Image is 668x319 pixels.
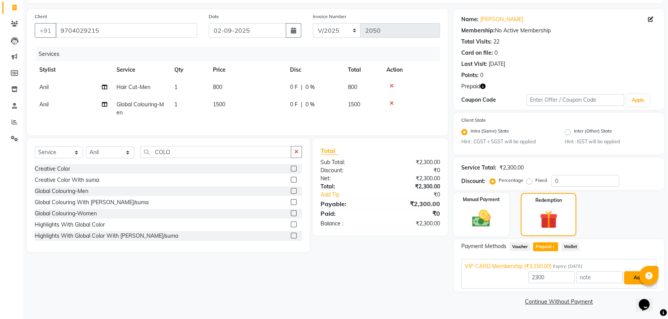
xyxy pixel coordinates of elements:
a: Continue Without Payment [455,298,663,306]
div: Last Visit: [461,60,487,68]
div: Global Colouring-Women [35,210,97,218]
span: 800 [348,84,357,91]
span: Hair Cut-Men [116,84,150,91]
label: Redemption [535,197,562,204]
span: 1 [174,101,177,108]
div: Name: [461,15,479,24]
button: Apply [627,94,649,106]
label: Date [209,13,219,20]
div: 0 [494,49,498,57]
div: 22 [493,38,499,46]
input: Search by Name/Mobile/Email/Code [56,23,197,38]
iframe: chat widget [636,288,660,311]
span: Prepaid [461,82,480,91]
label: Client State [461,117,486,124]
input: Amount [528,271,575,283]
div: No Active Membership [461,27,656,35]
label: Intra (Same) State [471,128,509,137]
th: Action [382,61,440,79]
span: | [301,83,302,91]
span: 0 % [305,101,315,109]
span: 1 [552,245,556,250]
div: Services [35,47,446,61]
div: Membership: [461,27,495,35]
small: Hint : CGST + SGST will be applied [461,138,553,145]
div: Global Colouring-Men [35,187,88,195]
button: +91 [35,23,56,38]
label: Fixed [535,177,547,184]
div: ₹2,300.00 [380,175,446,183]
div: Card on file: [461,49,493,57]
span: Expiry: [DATE] [553,263,582,270]
span: Prepaid [533,242,558,251]
img: _cash.svg [466,208,496,229]
div: ₹2,300.00 [380,220,446,228]
div: Discount: [315,166,380,175]
div: Payable: [315,199,380,208]
th: Stylist [35,61,112,79]
div: [DATE] [489,60,505,68]
label: Client [35,13,47,20]
div: Creative Color With suma [35,176,99,184]
label: Manual Payment [463,196,500,203]
th: Service [112,61,170,79]
div: Paid: [315,209,380,218]
a: [PERSON_NAME] [480,15,523,24]
div: Total Visits: [461,38,492,46]
span: 1 [174,84,177,91]
span: Payment Methods [461,242,506,250]
span: 0 F [290,101,298,109]
a: Add Tip [315,191,391,199]
div: Creative Color [35,165,70,173]
div: Sub Total: [315,158,380,166]
div: 0 [480,71,483,79]
th: Disc [285,61,343,79]
div: Highlights With Global Color [35,221,105,229]
input: Enter Offer / Coupon Code [526,94,624,106]
span: Voucher [509,242,530,251]
div: Points: [461,71,479,79]
small: Hint : IGST will be applied [565,138,656,145]
span: Anil [39,84,49,91]
div: ₹2,300.00 [380,183,446,191]
div: ₹2,300.00 [499,164,524,172]
span: 800 [213,84,222,91]
div: ₹2,300.00 [380,158,446,166]
span: 1500 [348,101,360,108]
span: VIP CARD Membership (₹3,150.00) [465,262,552,270]
div: Discount: [461,177,485,185]
div: ₹0 [380,209,446,218]
button: Add [624,271,652,284]
div: Balance : [315,220,380,228]
span: 0 % [305,83,315,91]
input: note [576,271,622,283]
span: 0 F [290,83,298,91]
div: Total: [315,183,380,191]
div: Net: [315,175,380,183]
span: Total [321,147,338,155]
th: Price [208,61,285,79]
img: _gift.svg [534,208,563,230]
div: ₹2,300.00 [380,199,446,208]
span: Wallet [561,242,579,251]
label: Invoice Number [313,13,346,20]
div: ₹0 [391,191,446,199]
th: Qty [170,61,208,79]
span: Anil [39,101,49,108]
input: Search or Scan [140,146,291,158]
span: | [301,101,302,109]
div: Service Total: [461,164,496,172]
div: Highlights With Global Color With [PERSON_NAME]/suma [35,232,178,240]
span: Global Colouring-Men [116,101,164,116]
label: Percentage [499,177,523,184]
th: Total [343,61,382,79]
div: Global Colouring With [PERSON_NAME]/suma [35,198,148,207]
label: Inter (Other) State [574,128,612,137]
span: 1500 [213,101,225,108]
div: ₹0 [380,166,446,175]
div: Coupon Code [461,96,526,104]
